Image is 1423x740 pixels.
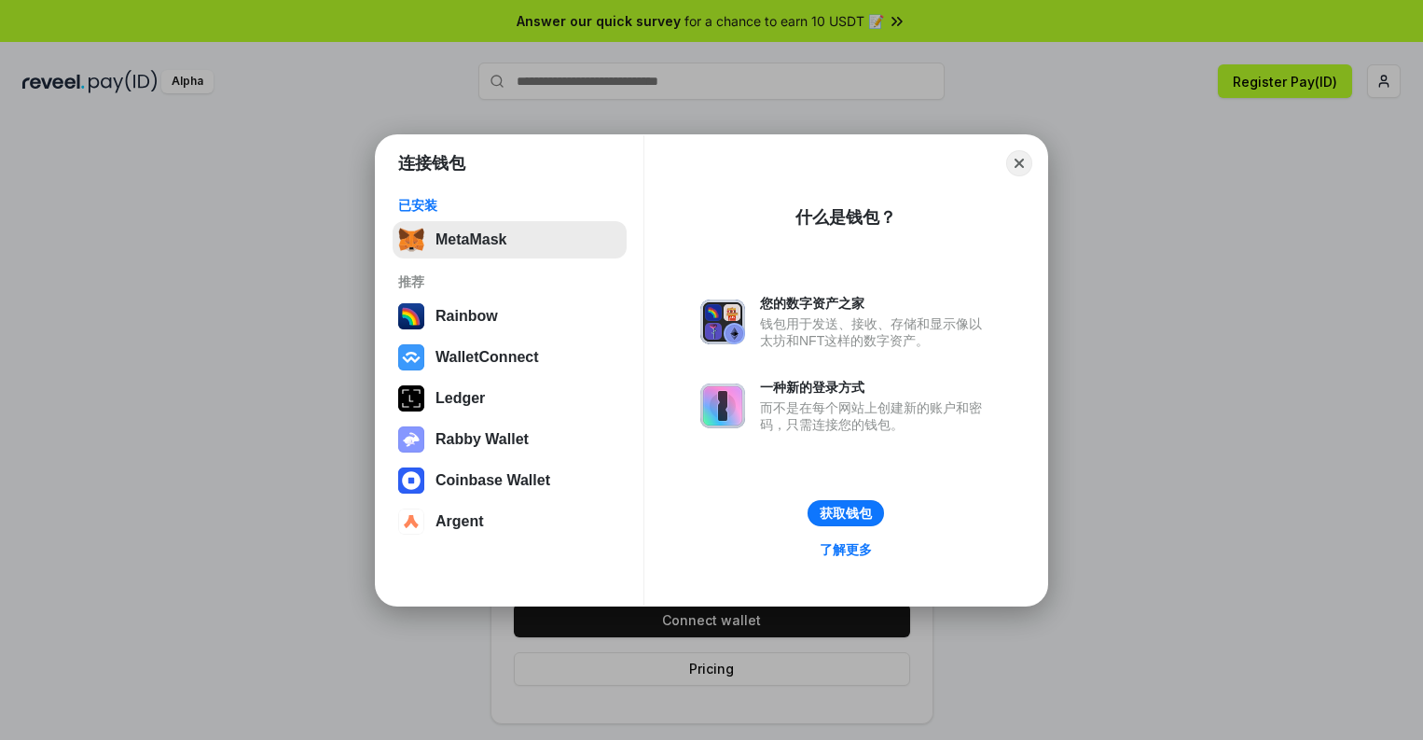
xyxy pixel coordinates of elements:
button: 获取钱包 [808,500,884,526]
button: Rabby Wallet [393,421,627,458]
h1: 连接钱包 [398,152,465,175]
img: svg+xml,%3Csvg%20xmlns%3D%22http%3A%2F%2Fwww.w3.org%2F2000%2Fsvg%22%20fill%3D%22none%22%20viewBox... [398,426,424,453]
button: Argent [393,503,627,540]
button: MetaMask [393,221,627,258]
a: 了解更多 [808,538,883,562]
img: svg+xml,%3Csvg%20fill%3D%22none%22%20height%3D%2233%22%20viewBox%3D%220%200%2035%2033%22%20width%... [398,227,424,253]
div: Coinbase Wallet [435,472,550,489]
div: MetaMask [435,231,506,248]
button: WalletConnect [393,339,627,376]
div: 而不是在每个网站上创建新的账户和密码，只需连接您的钱包。 [760,399,991,433]
div: 什么是钱包？ [795,206,896,229]
div: 一种新的登录方式 [760,379,991,396]
img: svg+xml,%3Csvg%20xmlns%3D%22http%3A%2F%2Fwww.w3.org%2F2000%2Fsvg%22%20fill%3D%22none%22%20viewBox... [700,384,745,428]
img: svg+xml,%3Csvg%20width%3D%2228%22%20height%3D%2228%22%20viewBox%3D%220%200%2028%2028%22%20fill%3D... [398,509,424,535]
div: Ledger [435,390,485,407]
div: 已安装 [398,197,621,214]
div: 钱包用于发送、接收、存储和显示像以太坊和NFT这样的数字资产。 [760,315,991,349]
div: 了解更多 [820,541,872,558]
div: Rabby Wallet [435,431,529,448]
img: svg+xml,%3Csvg%20width%3D%2228%22%20height%3D%2228%22%20viewBox%3D%220%200%2028%2028%22%20fill%3D... [398,344,424,370]
button: Ledger [393,380,627,417]
img: svg+xml,%3Csvg%20width%3D%22120%22%20height%3D%22120%22%20viewBox%3D%220%200%20120%20120%22%20fil... [398,303,424,329]
div: 您的数字资产之家 [760,295,991,312]
img: svg+xml,%3Csvg%20xmlns%3D%22http%3A%2F%2Fwww.w3.org%2F2000%2Fsvg%22%20fill%3D%22none%22%20viewBox... [700,300,745,344]
div: Argent [435,513,484,530]
img: svg+xml,%3Csvg%20xmlns%3D%22http%3A%2F%2Fwww.w3.org%2F2000%2Fsvg%22%20width%3D%2228%22%20height%3... [398,385,424,412]
div: 推荐 [398,273,621,290]
button: Rainbow [393,298,627,335]
div: Rainbow [435,308,498,325]
button: Close [1006,150,1032,176]
img: svg+xml,%3Csvg%20width%3D%2228%22%20height%3D%2228%22%20viewBox%3D%220%200%2028%2028%22%20fill%3D... [398,468,424,494]
button: Coinbase Wallet [393,462,627,499]
div: 获取钱包 [820,505,872,522]
div: WalletConnect [435,349,539,366]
